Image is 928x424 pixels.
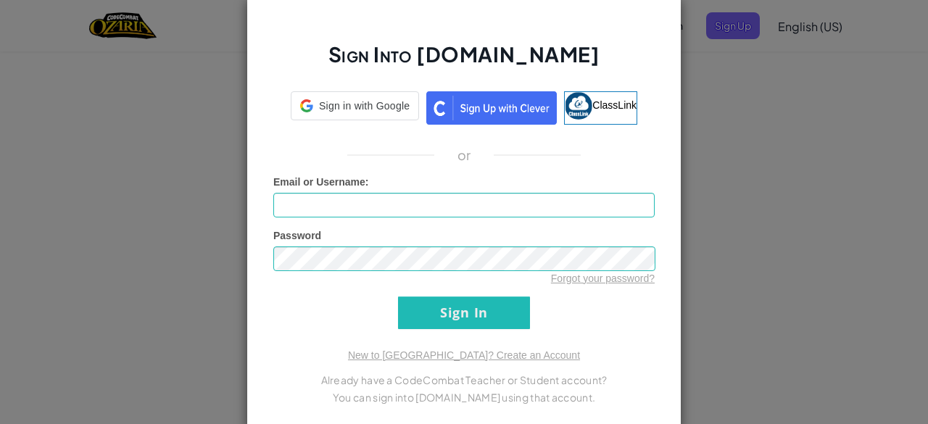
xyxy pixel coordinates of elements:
label: : [273,175,369,189]
p: Already have a CodeCombat Teacher or Student account? [273,371,655,388]
span: Sign in with Google [319,99,410,113]
span: ClassLink [592,99,637,110]
span: Password [273,230,321,241]
a: Forgot your password? [551,273,655,284]
a: Sign in with Google [291,91,419,125]
img: classlink-logo-small.png [565,92,592,120]
div: Sign in with Google [291,91,419,120]
p: or [457,146,471,164]
a: New to [GEOGRAPHIC_DATA]? Create an Account [348,349,580,361]
input: Sign In [398,296,530,329]
h2: Sign Into [DOMAIN_NAME] [273,41,655,83]
p: You can sign into [DOMAIN_NAME] using that account. [273,388,655,406]
span: Email or Username [273,176,365,188]
img: clever_sso_button@2x.png [426,91,557,125]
